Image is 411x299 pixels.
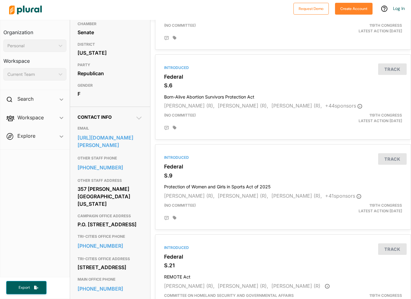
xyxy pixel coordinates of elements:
span: Committee on Homeland Security and Governmental Affairs [164,293,294,298]
div: Latest Action: [DATE] [324,203,407,214]
div: (no committee) [159,23,324,34]
h4: Protection of Women and Girls in Sports Act of 2025 [164,181,402,190]
div: Current Team [7,71,56,78]
div: Add Position Statement [164,36,169,41]
div: Add tags [173,36,176,40]
button: Create Account [335,3,373,15]
h3: S.6 [164,82,402,89]
span: 119th Congress [369,113,402,117]
a: [PHONE_NUMBER] [78,163,143,172]
div: F [78,89,143,99]
a: [PHONE_NUMBER] [78,241,143,251]
h3: OTHER STAFF ADDRESS [78,177,143,184]
button: Request Demo [293,3,329,15]
h3: Federal [164,254,402,260]
h3: Federal [164,74,402,80]
a: Log In [393,6,405,11]
div: Latest Action: [DATE] [324,113,407,124]
a: Request Demo [293,5,329,11]
span: [PERSON_NAME] (R), [271,193,322,199]
span: [PERSON_NAME] (R), [271,103,322,109]
span: 119th Congress [369,203,402,208]
h3: S.9 [164,172,402,179]
div: Add Position Statement [164,216,169,221]
h4: REMOTE Act [164,271,402,280]
a: [URL][DOMAIN_NAME][PERSON_NAME] [78,133,143,150]
h3: MAIN OFFICE PHONE [78,276,143,283]
div: Latest Action: [DATE] [324,23,407,34]
span: [PERSON_NAME] (R), [218,103,268,109]
div: Introduced [164,155,402,160]
h3: S.21 [164,262,402,269]
div: (no committee) [159,113,324,124]
h3: CAMPAIGN OFFICE ADDRESS [78,212,143,220]
div: [US_STATE] [78,48,143,57]
h3: TRI-CITIES OFFICE PHONE [78,233,143,240]
a: Create Account [335,5,373,11]
span: + 44 sponsor s [325,103,362,109]
span: Export [14,285,34,290]
span: [PERSON_NAME] (R), [218,283,268,289]
div: Add Position Statement [164,126,169,131]
div: P.O. [STREET_ADDRESS] [78,220,143,229]
div: Senate [78,28,143,37]
div: Add tags [173,126,176,130]
h4: Born-Alive Abortion Survivors Protection Act [164,91,402,100]
div: Personal [7,43,56,49]
div: 357 [PERSON_NAME][GEOGRAPHIC_DATA][US_STATE] [78,184,143,209]
h3: TRI-CITIES OFFICE ADDRESS [78,255,143,263]
button: Track [378,63,407,75]
h3: Organization [3,23,66,37]
h3: Workspace [3,52,66,66]
span: Contact Info [78,114,112,120]
a: [PHONE_NUMBER] [78,284,143,293]
span: [PERSON_NAME] (R), [164,193,215,199]
h3: GENDER [78,82,143,89]
div: Introduced [164,245,402,251]
button: Track [378,243,407,255]
div: Add tags [173,216,176,220]
button: Track [378,153,407,165]
span: 119th Congress [369,293,402,298]
div: Republican [78,69,143,78]
h3: DISTRICT [78,41,143,48]
div: [STREET_ADDRESS] [78,263,143,272]
h3: EMAIL [78,125,143,132]
h3: PARTY [78,61,143,69]
h3: CHAMBER [78,20,143,28]
span: 119th Congress [369,23,402,28]
span: + 41 sponsor s [325,193,361,199]
button: Export [6,281,47,294]
span: [PERSON_NAME] (R), [218,193,268,199]
div: Introduced [164,65,402,71]
span: [PERSON_NAME] (R), [164,283,215,289]
span: [PERSON_NAME] (R), [164,103,215,109]
h2: Search [17,95,34,102]
span: [PERSON_NAME] (R) [271,283,320,289]
h3: OTHER STAFF PHONE [78,154,143,162]
h3: Federal [164,163,402,170]
div: (no committee) [159,203,324,214]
